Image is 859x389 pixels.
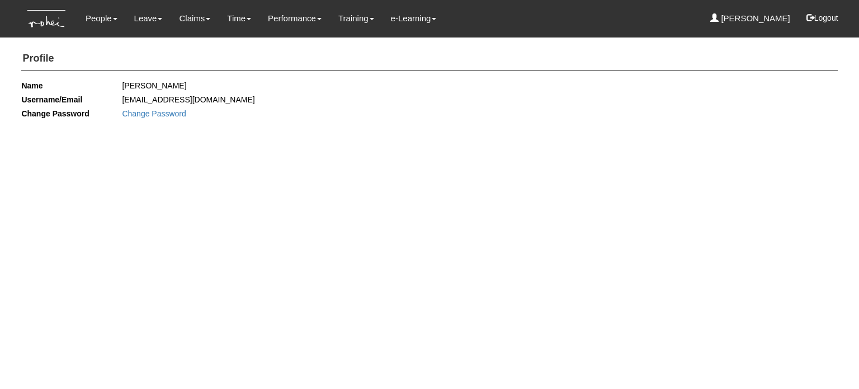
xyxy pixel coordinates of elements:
a: Time [227,6,251,31]
a: e-Learning [391,6,437,31]
a: Leave [134,6,163,31]
dd: [PERSON_NAME] [122,79,421,93]
dt: Change Password [21,107,89,121]
button: Logout [799,4,846,31]
iframe: chat widget [812,344,848,378]
a: Training [338,6,374,31]
a: Claims [179,6,210,31]
dt: Username/Email [21,93,82,107]
h4: Profile [21,48,837,71]
a: [PERSON_NAME] [710,6,790,31]
a: Change Password [122,109,186,118]
a: People [86,6,117,31]
a: Performance [268,6,322,31]
dt: Name [21,79,43,93]
dd: [EMAIL_ADDRESS][DOMAIN_NAME] [122,93,421,107]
